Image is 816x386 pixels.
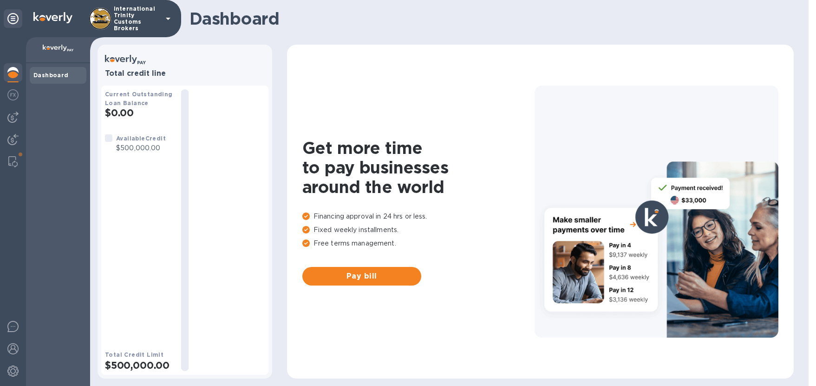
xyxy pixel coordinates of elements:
img: Foreign exchange [7,89,19,100]
b: Available Credit [116,135,166,142]
button: Pay bill [302,267,421,286]
p: Free terms management. [302,239,535,248]
h2: $500,000.00 [105,359,174,371]
b: Total Credit Limit [105,351,163,358]
span: Pay bill [310,271,414,282]
p: Financing approval in 24 hrs or less. [302,212,535,221]
b: Dashboard [33,72,69,79]
b: Current Outstanding Loan Balance [105,91,173,106]
h1: Get more time to pay businesses around the world [302,138,535,197]
p: $500,000.00 [116,143,166,153]
img: Logo [33,12,72,23]
h2: $0.00 [105,107,174,119]
div: Unpin categories [4,9,22,28]
h1: Dashboard [189,9,789,28]
p: Fixed weekly installments. [302,225,535,235]
p: International Trinity Customs Brokers [114,6,160,32]
h3: Total credit line [105,69,265,78]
